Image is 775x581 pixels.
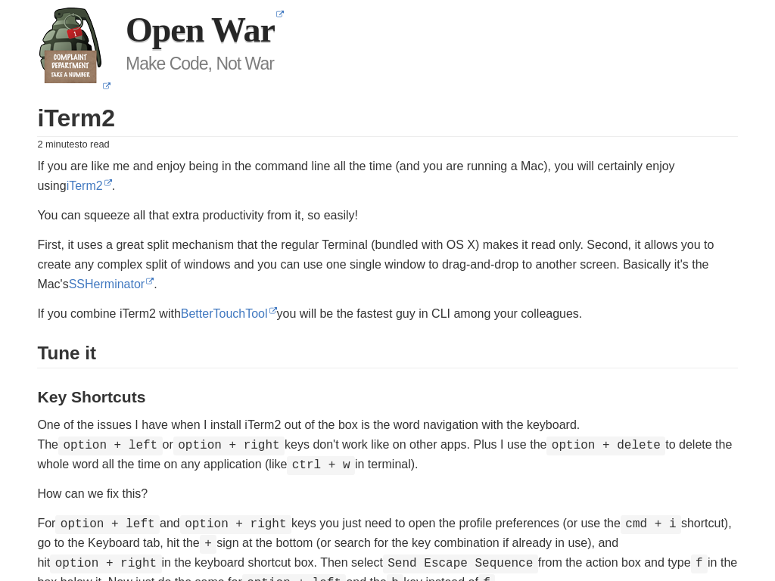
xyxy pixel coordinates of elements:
a: SSHerminator [69,278,154,290]
p: How can we fix this? [37,484,737,504]
a: iTerm2 [67,179,112,192]
h1: iTerm2 [37,105,737,137]
p: You can squeeze all that extra productivity from it, so easily! [37,206,737,225]
a: BetterTouchTool [181,307,277,320]
code: option + left [55,515,160,533]
code: option + right [180,515,291,533]
code: f [691,555,708,573]
p: One of the issues I have when I install iTerm2 out of the box is the word navigation with the key... [37,415,737,474]
code: option + delete [546,437,665,455]
p: If you are like me and enjoy being in the command line all the time (and you are running a Mac), ... [37,157,737,196]
p: First, it uses a great split mechanism that the regular Terminal (bundled with OS X) makes it rea... [37,235,737,294]
h2: Tune it [37,343,737,368]
p: If you combine iTerm2 with you will be the fastest guy in CLI among your colleagues. [37,304,737,324]
code: cmd + i [621,515,681,533]
small: 2 minutes to read [37,137,737,153]
h3: Make Code, Not War [24,53,751,74]
code: option + right [173,437,285,455]
a: Open War [126,11,284,49]
code: option + left [58,437,163,455]
h3: Key Shortcuts [37,388,737,405]
code: Send Escape Sequence [383,555,538,573]
code: ctrl + w [287,456,355,474]
img: Home [39,8,101,83]
code: option + right [50,555,161,573]
a: Home [24,8,126,99]
code: + [200,535,216,553]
